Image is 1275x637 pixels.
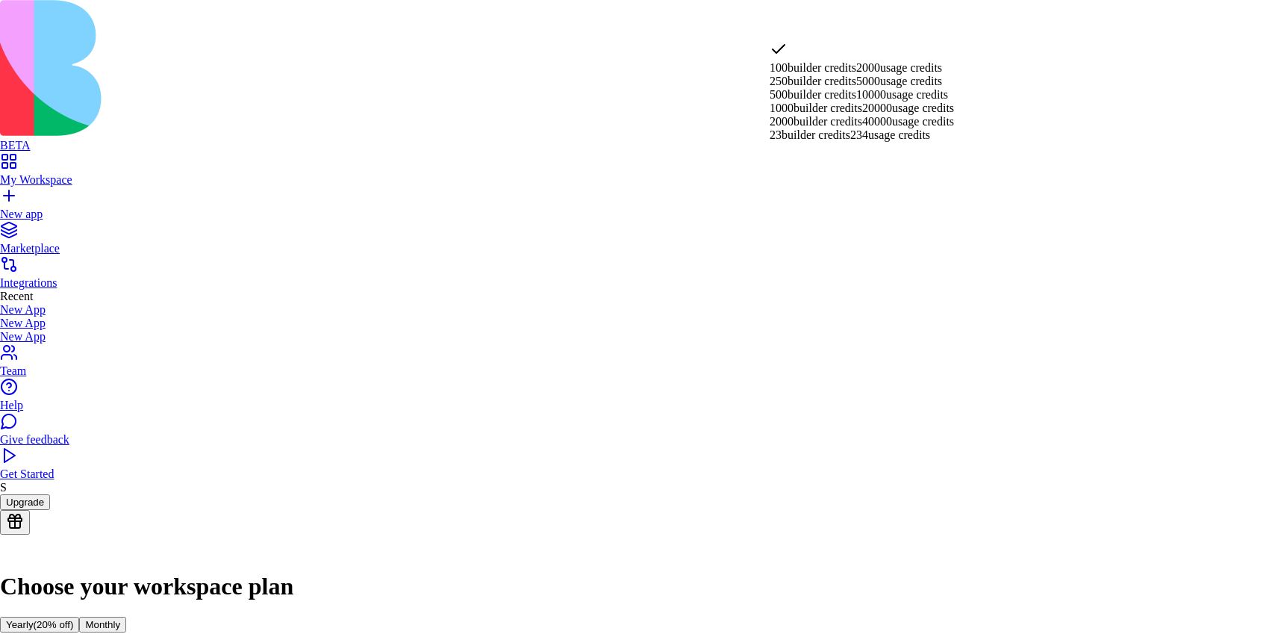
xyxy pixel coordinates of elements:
[856,88,948,101] span: 10000 usage credits
[770,88,856,101] span: 500 builder credits
[770,128,850,141] span: 23 builder credits
[770,61,856,74] span: 100 builder credits
[770,102,862,114] span: 1000 builder credits
[856,61,942,74] span: 2000 usage credits
[770,115,862,128] span: 2000 builder credits
[770,75,856,87] span: 250 builder credits
[862,115,954,128] span: 40000 usage credits
[856,75,942,87] span: 5000 usage credits
[862,102,954,114] span: 20000 usage credits
[850,128,930,141] span: 234 usage credits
